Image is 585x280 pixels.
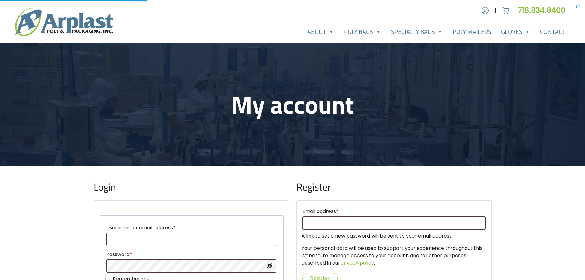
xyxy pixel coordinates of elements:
a: About [302,26,339,38]
h2: Register [296,181,492,193]
label: Email address [302,207,486,216]
label: Username or email address [106,223,276,233]
h1: My account [94,90,492,119]
a: 718.834.8400 [518,5,570,15]
a: Gloves [496,26,535,38]
p: Your personal data will be used to support your experience throughout this website, to manage acc... [302,245,486,267]
span: | [495,7,496,14]
button: Show password [266,262,273,269]
a: Poly Bags [339,26,386,38]
p: A link to set a new password will be sent to your email address. [302,232,486,240]
label: Password [106,250,276,259]
a: Poly Mailers [448,26,496,38]
a: privacy policy [340,259,374,266]
a: Specialty Bags [386,26,448,38]
h2: Login [94,181,289,193]
img: logo [15,8,113,36]
a: Contact [535,26,570,38]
